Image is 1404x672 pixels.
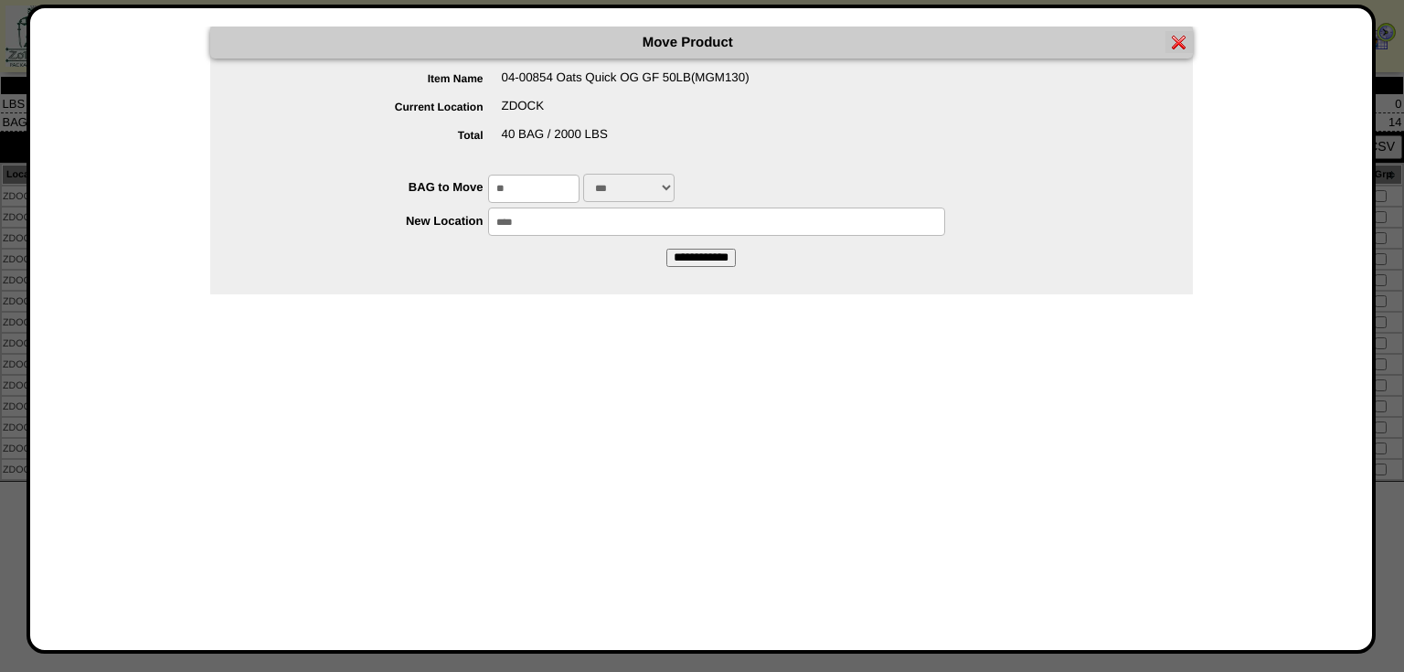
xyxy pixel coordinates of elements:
label: New Location [247,214,489,228]
img: error.gif [1172,35,1186,49]
label: Item Name [247,72,502,85]
div: Move Product [210,27,1193,59]
label: BAG to Move [247,180,489,194]
div: ZDOCK [247,99,1193,127]
div: 40 BAG / 2000 LBS [247,127,1193,155]
div: 04-00854 Oats Quick OG GF 50LB(MGM130) [247,70,1193,99]
label: Total [247,129,502,142]
label: Current Location [247,101,502,113]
